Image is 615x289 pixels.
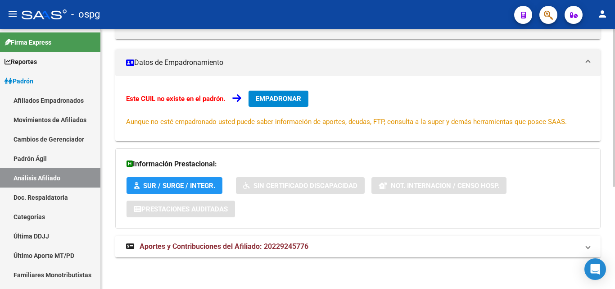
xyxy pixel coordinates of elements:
span: Reportes [5,57,37,67]
mat-expansion-panel-header: Aportes y Contribuciones del Afiliado: 20229245776 [115,236,601,257]
button: EMPADRONAR [249,91,308,107]
span: Not. Internacion / Censo Hosp. [391,182,499,190]
h3: Información Prestacional: [127,158,589,170]
span: Aunque no esté empadronado usted puede saber información de aportes, deudas, FTP, consulta a la s... [126,118,567,126]
div: Open Intercom Messenger [584,258,606,280]
span: Padrón [5,76,33,86]
span: Sin Certificado Discapacidad [253,182,357,190]
button: Not. Internacion / Censo Hosp. [371,177,506,194]
span: SUR / SURGE / INTEGR. [143,182,215,190]
span: Aportes y Contribuciones del Afiliado: 20229245776 [140,242,308,251]
strong: Este CUIL no existe en el padrón. [126,95,225,103]
mat-expansion-panel-header: Datos de Empadronamiento [115,49,601,76]
span: - ospg [71,5,100,24]
mat-icon: person [597,9,608,19]
mat-icon: menu [7,9,18,19]
button: Sin Certificado Discapacidad [236,177,365,194]
span: EMPADRONAR [256,95,301,103]
span: Firma Express [5,37,51,47]
span: Prestaciones Auditadas [141,205,228,213]
div: Datos de Empadronamiento [115,76,601,141]
mat-panel-title: Datos de Empadronamiento [126,58,579,68]
button: SUR / SURGE / INTEGR. [127,177,222,194]
button: Prestaciones Auditadas [127,201,235,217]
